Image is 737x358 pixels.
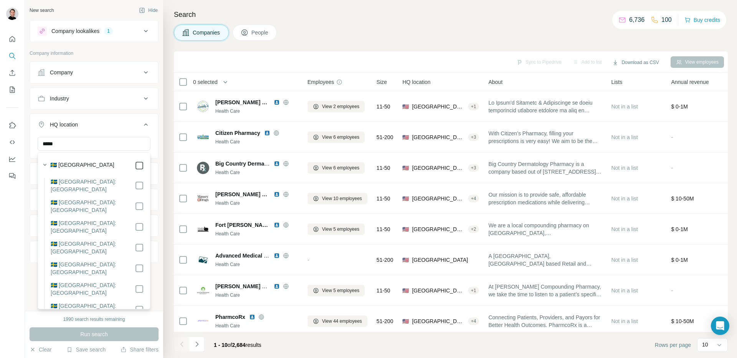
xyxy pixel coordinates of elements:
[50,95,69,102] div: Industry
[702,341,708,348] p: 10
[197,162,209,174] img: Logo of Big Country Dermatology Pharmacy
[249,314,255,320] img: LinkedIn logo
[6,135,18,149] button: Use Surfe API
[174,9,728,20] h4: Search
[63,316,125,323] div: 1990 search results remaining
[377,225,390,233] span: 11-50
[30,164,158,183] button: Annual revenue ($)
[6,169,18,183] button: Feedback
[377,287,390,294] span: 11-50
[402,133,409,141] span: 🇺🇸
[611,287,638,294] span: Not in a list
[402,287,409,294] span: 🇺🇸
[6,118,18,132] button: Use Surfe on LinkedIn
[30,190,158,209] button: Employees (size)
[307,257,309,263] span: -
[468,318,479,325] div: + 4
[197,100,209,112] img: Logo of Landy's Pharmacy
[488,160,602,176] span: Big Country Dermatology Pharmacy is a company based out of [STREET_ADDRESS][US_STATE].
[197,254,209,266] img: Logo of Advanced Medical Pharmacy
[322,103,359,110] span: View 2 employees
[6,49,18,63] button: Search
[6,152,18,166] button: Dashboard
[51,261,135,276] label: 🇸🇪 [GEOGRAPHIC_DATA]: [GEOGRAPHIC_DATA]
[307,131,365,143] button: View 6 employees
[274,253,280,259] img: LinkedIn logo
[412,133,464,141] span: [GEOGRAPHIC_DATA], [US_STATE]
[412,103,464,110] span: [GEOGRAPHIC_DATA], [US_STATE]
[251,29,269,36] span: People
[134,5,163,16] button: Hide
[671,134,673,140] span: -
[215,292,298,299] div: Health Care
[215,230,298,237] div: Health Care
[684,15,720,25] button: Buy credits
[468,103,479,110] div: + 1
[51,178,135,193] label: 🇸🇪 [GEOGRAPHIC_DATA]: [GEOGRAPHIC_DATA]
[215,129,260,137] span: Citizen Pharmacy
[215,161,307,167] span: Big Country Dermatology Pharmacy
[402,256,409,264] span: 🇺🇸
[6,66,18,80] button: Enrich CSV
[611,226,638,232] span: Not in a list
[197,131,209,143] img: Logo of Citizen Pharmacy
[402,317,409,325] span: 🇺🇸
[215,313,245,321] span: PharmcoRx
[488,78,502,86] span: About
[30,217,158,235] button: Technologies
[307,315,367,327] button: View 44 employees
[412,256,468,264] span: [GEOGRAPHIC_DATA]
[193,78,218,86] span: 0 selected
[51,27,99,35] div: Company lookalikes
[402,103,409,110] span: 🇺🇸
[214,342,261,348] span: results
[377,164,390,172] span: 11-50
[30,89,158,108] button: Industry
[215,322,298,329] div: Health Care
[51,199,135,214] label: 🇸🇪 [GEOGRAPHIC_DATA]: [GEOGRAPHIC_DATA]
[274,161,280,167] img: LinkedIn logo
[6,8,18,20] img: Avatar
[377,256,393,264] span: 51-200
[671,103,688,110] span: $ 0-1M
[402,78,430,86] span: HQ location
[412,164,464,172] span: [GEOGRAPHIC_DATA], [US_STATE]
[468,195,479,202] div: + 4
[611,78,622,86] span: Lists
[661,15,672,25] p: 100
[307,78,334,86] span: Employees
[51,240,135,255] label: 🇸🇪 [GEOGRAPHIC_DATA]: [GEOGRAPHIC_DATA]
[307,162,365,174] button: View 6 employees
[228,342,232,348] span: of
[215,261,298,268] div: Health Care
[611,103,638,110] span: Not in a list
[215,221,270,229] span: Fort [PERSON_NAME] Custom Rx
[488,314,602,329] span: Connecting Patients, Providers, and Payors for Better Health Outcomes. PharmcoRx is a mission-dri...
[30,63,158,82] button: Company
[264,130,270,136] img: LinkedIn logo
[671,165,673,171] span: -
[30,243,158,261] button: Keywords
[50,121,78,128] div: HQ location
[468,226,479,233] div: + 2
[274,99,280,105] img: LinkedIn logo
[488,130,602,145] span: With Citizen’s Pharmacy, filling your prescriptions is very easy! We aim to be the one-stop pharm...
[215,200,298,207] div: Health Care
[307,223,365,235] button: View 5 employees
[412,195,464,202] span: [GEOGRAPHIC_DATA], [US_STATE]
[50,161,114,170] label: 🇸🇪 [GEOGRAPHIC_DATA]
[30,22,158,40] button: Company lookalikes1
[51,281,135,297] label: 🇸🇪 [GEOGRAPHIC_DATA]: [GEOGRAPHIC_DATA]
[189,337,205,352] button: Navigate to next page
[488,99,602,114] span: Lo Ipsum'd Sitametc & Adipiscinge se doeiu temporincid utlabore etdolore ma aliq en adminimveni q...
[274,222,280,228] img: LinkedIn logo
[488,283,602,298] span: At [PERSON_NAME] Compounding Pharmacy, we take the time to listen to a patient’s specific needs a...
[307,193,367,204] button: View 10 employees
[412,225,464,233] span: [GEOGRAPHIC_DATA], [US_STATE]
[307,285,365,296] button: View 5 employees
[193,29,221,36] span: Companies
[307,101,365,112] button: View 2 employees
[50,69,73,76] div: Company
[322,318,362,325] span: View 44 employees
[215,190,270,198] span: [PERSON_NAME] Drugs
